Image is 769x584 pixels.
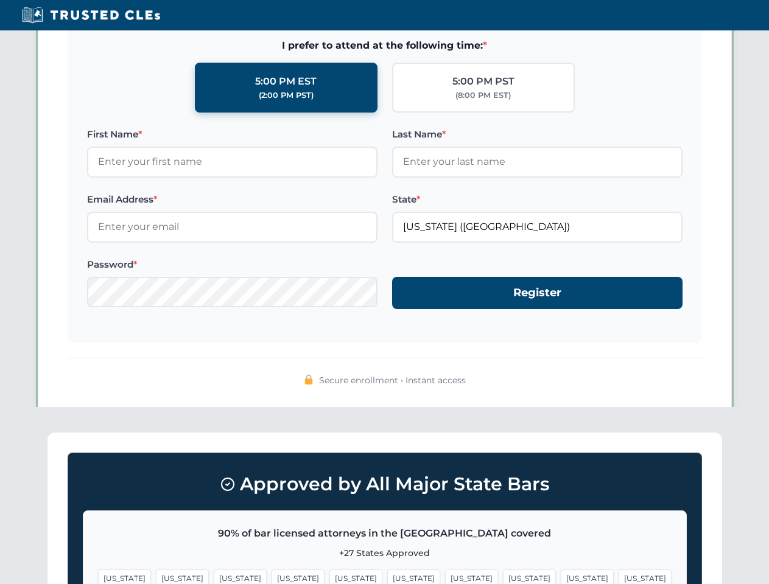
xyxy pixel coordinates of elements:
[259,89,314,102] div: (2:00 PM PST)
[87,147,377,177] input: Enter your first name
[255,74,317,89] div: 5:00 PM EST
[392,127,683,142] label: Last Name
[392,212,683,242] input: Florida (FL)
[452,74,514,89] div: 5:00 PM PST
[455,89,511,102] div: (8:00 PM EST)
[87,257,377,272] label: Password
[392,147,683,177] input: Enter your last name
[319,374,466,387] span: Secure enrollment • Instant access
[87,192,377,207] label: Email Address
[18,6,164,24] img: Trusted CLEs
[304,375,314,384] img: 🔒
[87,212,377,242] input: Enter your email
[87,38,683,54] span: I prefer to attend at the following time:
[87,127,377,142] label: First Name
[98,526,672,541] p: 90% of bar licensed attorneys in the [GEOGRAPHIC_DATA] covered
[392,192,683,207] label: State
[392,277,683,309] button: Register
[98,546,672,560] p: +27 States Approved
[83,468,687,501] h3: Approved by All Major State Bars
